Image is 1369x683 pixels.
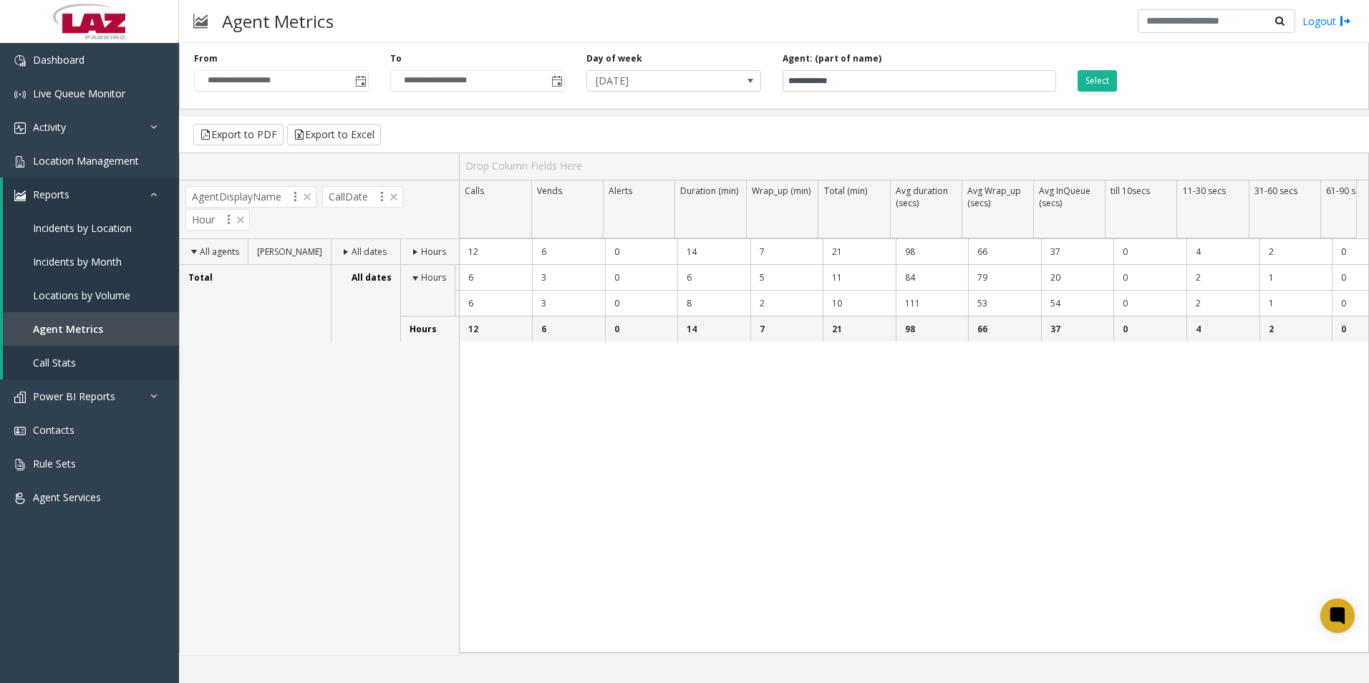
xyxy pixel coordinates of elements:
[33,322,103,336] span: Agent Metrics
[460,239,533,265] td: 12
[605,291,678,316] td: 0
[605,239,678,265] td: 0
[14,493,26,504] img: 'icon'
[421,246,446,258] span: Hours
[193,124,284,145] button: Export to PDF
[750,291,823,316] td: 2
[783,52,881,65] label: Agent: (part of name)
[609,185,632,197] span: Alerts
[322,186,403,208] span: CallDate
[33,87,125,100] span: Live Queue Monitor
[1259,265,1332,291] td: 1
[3,178,179,211] a: Reports
[1113,239,1186,265] td: 0
[287,124,381,145] button: Export to Excel
[14,156,26,168] img: 'icon'
[677,265,750,291] td: 6
[1041,291,1114,316] td: 54
[587,71,726,91] span: [DATE]
[3,312,179,346] a: Agent Metrics
[680,185,738,197] span: Duration (min)
[460,291,533,316] td: 6
[465,185,484,197] span: Calls
[605,265,678,291] td: 0
[750,316,823,341] td: 7
[1041,316,1114,341] td: 37
[532,239,605,265] td: 6
[752,185,811,197] span: Wrap_up (min)
[605,316,678,341] td: 0
[14,122,26,134] img: 'icon'
[14,89,26,100] img: 'icon'
[1326,185,1369,197] span: 61-90 secs
[33,490,101,504] span: Agent Services
[896,239,969,265] td: 98
[3,245,179,278] a: Incidents by Month
[1111,185,1150,197] span: till 10secs
[33,221,132,235] span: Incidents by Location
[1183,185,1226,197] span: 11-30 secs
[33,356,76,369] span: Call Stats
[33,154,139,168] span: Location Management
[824,185,867,197] span: Total (min)
[33,389,115,403] span: Power BI Reports
[410,323,437,335] span: Hours
[896,316,969,341] td: 98
[1186,265,1259,291] td: 2
[1039,185,1090,209] span: Avg InQueue (secs)
[967,185,1021,209] span: Avg Wrap_up (secs)
[1259,316,1332,341] td: 2
[14,459,26,470] img: 'icon'
[460,316,533,341] td: 12
[968,265,1041,291] td: 79
[33,457,76,470] span: Rule Sets
[677,316,750,341] td: 14
[33,53,84,67] span: Dashboard
[750,265,823,291] td: 5
[3,211,179,245] a: Incidents by Location
[3,278,179,312] a: Locations by Volume
[200,246,239,258] span: All agents
[532,316,605,341] td: 6
[896,291,969,316] td: 111
[1041,239,1114,265] td: 37
[352,271,392,284] span: All dates
[257,246,322,258] span: [PERSON_NAME]
[193,4,208,39] img: pageIcon
[352,246,387,258] span: All dates
[14,55,26,67] img: 'icon'
[33,255,122,268] span: Incidents by Month
[33,423,74,437] span: Contacts
[1186,239,1259,265] td: 4
[14,425,26,437] img: 'icon'
[188,271,213,284] span: Total
[390,52,402,65] label: To
[33,289,130,302] span: Locations by Volume
[194,52,218,65] label: From
[896,185,948,209] span: Avg duration (secs)
[465,159,582,173] span: Drop Column Fields Here
[537,185,562,197] span: Vends
[1186,316,1259,341] td: 4
[548,71,564,91] span: Toggle popup
[33,120,66,134] span: Activity
[823,291,896,316] td: 10
[14,392,26,403] img: 'icon'
[1259,291,1332,316] td: 1
[185,186,316,208] span: AgentDisplayName
[750,239,823,265] td: 7
[532,265,605,291] td: 3
[896,265,969,291] td: 84
[1254,185,1297,197] span: 31-60 secs
[1113,316,1186,341] td: 0
[968,239,1041,265] td: 66
[677,291,750,316] td: 8
[1340,14,1351,29] img: logout
[968,291,1041,316] td: 53
[823,265,896,291] td: 11
[1186,291,1259,316] td: 2
[677,239,750,265] td: 14
[1259,239,1332,265] td: 2
[823,239,896,265] td: 21
[1113,291,1186,316] td: 0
